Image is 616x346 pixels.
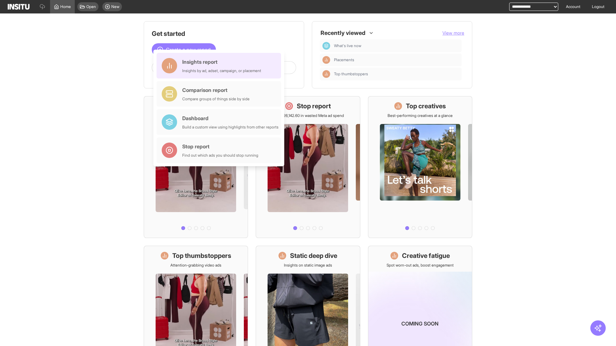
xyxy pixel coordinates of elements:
div: Insights report [182,58,261,66]
div: Find out which ads you should stop running [182,153,258,158]
span: Home [60,4,71,9]
div: Insights by ad, adset, campaign, or placement [182,68,261,73]
span: Create a new report [166,46,211,54]
p: Insights on static image ads [284,263,332,268]
h1: Top thumbstoppers [172,251,231,260]
span: Open [86,4,96,9]
span: Top thumbstoppers [334,71,459,77]
a: Stop reportSave £26,142.60 in wasted Meta ad spend [256,96,360,238]
h1: Stop report [297,102,331,111]
p: Attention-grabbing video ads [170,263,221,268]
h1: Top creatives [406,102,446,111]
h1: Get started [152,29,296,38]
div: Insights [322,70,330,78]
div: Dashboard [182,114,278,122]
span: Placements [334,57,459,62]
span: What's live now [334,43,361,48]
img: Logo [8,4,30,10]
span: New [111,4,119,9]
p: Best-performing creatives at a glance [388,113,453,118]
button: Create a new report [152,43,216,56]
span: Top thumbstoppers [334,71,368,77]
span: Placements [334,57,354,62]
h1: Static deep dive [290,251,337,260]
a: What's live nowSee all active ads instantly [144,96,248,238]
a: Top creativesBest-performing creatives at a glance [368,96,472,238]
p: Save £26,142.60 in wasted Meta ad spend [272,113,344,118]
div: Dashboard [322,42,330,50]
div: Compare groups of things side by side [182,96,250,102]
div: Insights [322,56,330,64]
span: What's live now [334,43,459,48]
div: Stop report [182,143,258,150]
div: Comparison report [182,86,250,94]
button: View more [442,30,464,36]
div: Build a custom view using highlights from other reports [182,125,278,130]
